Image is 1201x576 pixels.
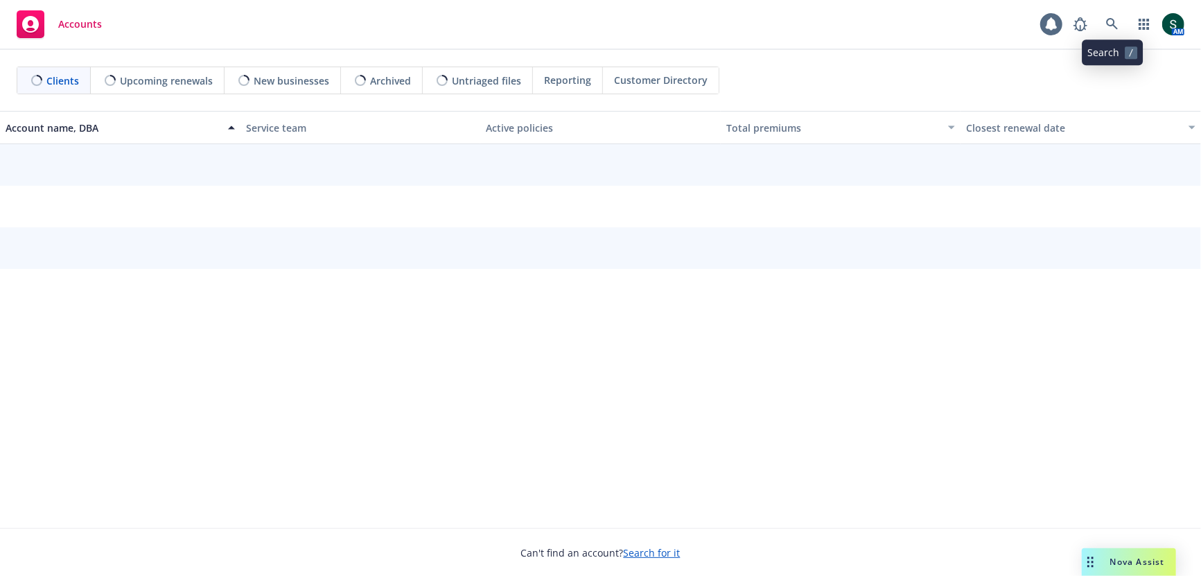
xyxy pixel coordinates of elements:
[1130,10,1158,38] a: Switch app
[120,73,213,88] span: Upcoming renewals
[726,121,940,135] div: Total premiums
[961,111,1201,144] button: Closest renewal date
[58,19,102,30] span: Accounts
[624,546,681,559] a: Search for it
[1162,13,1184,35] img: photo
[452,73,521,88] span: Untriaged files
[521,546,681,560] span: Can't find an account?
[480,111,721,144] button: Active policies
[254,73,329,88] span: New businesses
[11,5,107,44] a: Accounts
[966,121,1180,135] div: Closest renewal date
[1110,556,1165,568] span: Nova Assist
[1082,548,1099,576] div: Drag to move
[6,121,220,135] div: Account name, DBA
[1067,10,1094,38] a: Report a Bug
[721,111,961,144] button: Total premiums
[246,121,475,135] div: Service team
[370,73,411,88] span: Archived
[544,73,591,87] span: Reporting
[46,73,79,88] span: Clients
[1082,548,1176,576] button: Nova Assist
[240,111,481,144] button: Service team
[486,121,715,135] div: Active policies
[614,73,708,87] span: Customer Directory
[1098,10,1126,38] a: Search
